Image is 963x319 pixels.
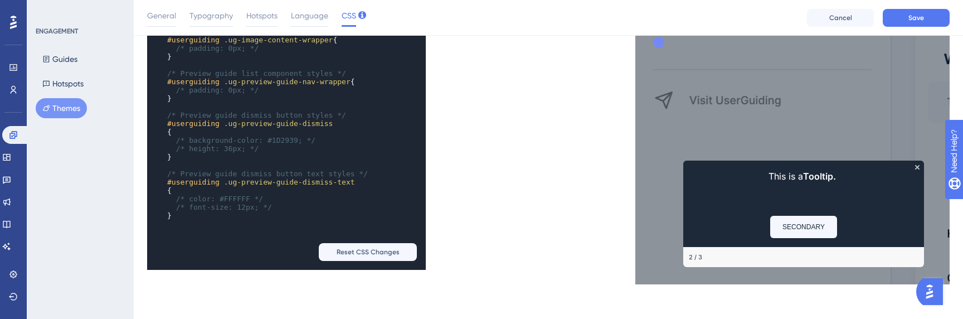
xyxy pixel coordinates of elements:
[916,275,950,308] iframe: UserGuiding AI Assistant Launcher
[46,217,269,229] h3: Header 3 is the middle one
[176,203,272,211] span: /* font-size: 12px; */
[167,153,172,161] span: }
[26,3,70,16] span: Need Help?
[167,111,346,119] span: /* Preview guide dismiss button styles */
[167,78,355,86] span: {
[167,36,337,44] span: {
[167,52,172,61] span: }
[176,136,315,144] span: /* background-color: #1D2939; */
[269,14,273,18] div: Close Preview
[246,9,278,22] span: Hotspots
[167,178,220,186] span: #userguiding
[167,78,220,86] span: #userguiding
[167,94,172,103] span: }
[337,248,400,257] span: Reset CSS Changes
[167,69,346,78] span: /* Preview guide list component styles */
[46,252,269,274] p: Body Text is the text snippet you can explain anything to your users about your product
[46,134,269,154] h1: Header 1 is the first one
[176,86,259,94] span: /* padding: 0px; */
[224,78,351,86] span: .ug-preview-guide-nav-wrapper
[167,119,220,128] span: #userguiding
[883,9,950,27] button: Save
[176,44,259,52] span: /* padding: 0px; */
[224,119,333,128] span: .ug-preview-guide-dismiss
[291,9,328,22] span: Language
[319,243,417,261] button: Reset CSS Changes
[807,9,874,27] button: Cancel
[167,211,172,220] span: }
[147,9,176,22] span: General
[176,144,259,153] span: /* height: 36px; */
[36,27,78,36] div: ENGAGEMENT
[829,13,852,22] span: Cancel
[36,49,84,69] button: Guides
[167,128,172,136] span: {
[46,178,269,194] h2: Header 2 is the cool one
[342,9,356,22] span: CSS
[908,13,924,22] span: Save
[101,14,213,125] img: Modal Media
[167,36,220,44] span: #userguiding
[36,98,87,118] button: Themes
[167,170,368,178] span: /* Preview guide dismiss button text styles */
[167,186,172,195] span: {
[224,178,355,186] span: .ug-preview-guide-dismiss-text
[189,9,233,22] span: Typography
[36,74,90,94] button: Hotspots
[176,195,264,203] span: /* color: #FFFFFF */
[224,36,333,44] span: .ug-image-content-wrapper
